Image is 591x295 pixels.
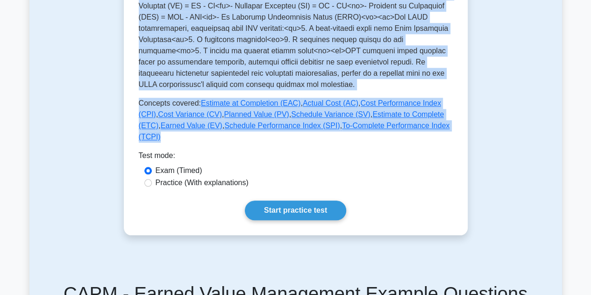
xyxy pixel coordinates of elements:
label: Practice (With explanations) [156,177,249,188]
a: Actual Cost (AC) [303,99,358,107]
a: Estimate at Completion (EAC) [201,99,300,107]
div: Test mode: [139,150,453,165]
a: Schedule Variance (SV) [291,110,370,118]
a: Schedule Performance Index (SPI) [224,122,340,130]
a: Start practice test [245,201,346,220]
a: Estimate to Complete (ETC) [139,110,444,130]
a: Planned Value (PV) [224,110,289,118]
label: Exam (Timed) [156,165,202,176]
a: Cost Variance (CV) [158,110,222,118]
a: Earned Value (EV) [161,122,222,130]
p: Concepts covered: , , , , , , , , , [139,98,453,143]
